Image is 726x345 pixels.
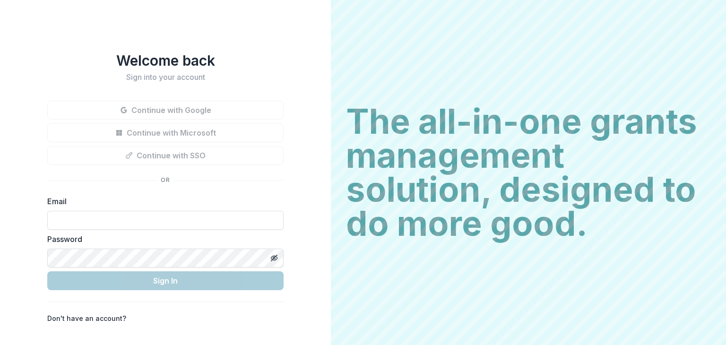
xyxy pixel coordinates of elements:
button: Sign In [47,271,284,290]
label: Password [47,233,278,245]
h1: Welcome back [47,52,284,69]
button: Continue with SSO [47,146,284,165]
button: Continue with Google [47,101,284,120]
button: Toggle password visibility [267,250,282,266]
h2: Sign into your account [47,73,284,82]
button: Continue with Microsoft [47,123,284,142]
p: Don't have an account? [47,313,126,323]
label: Email [47,196,278,207]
